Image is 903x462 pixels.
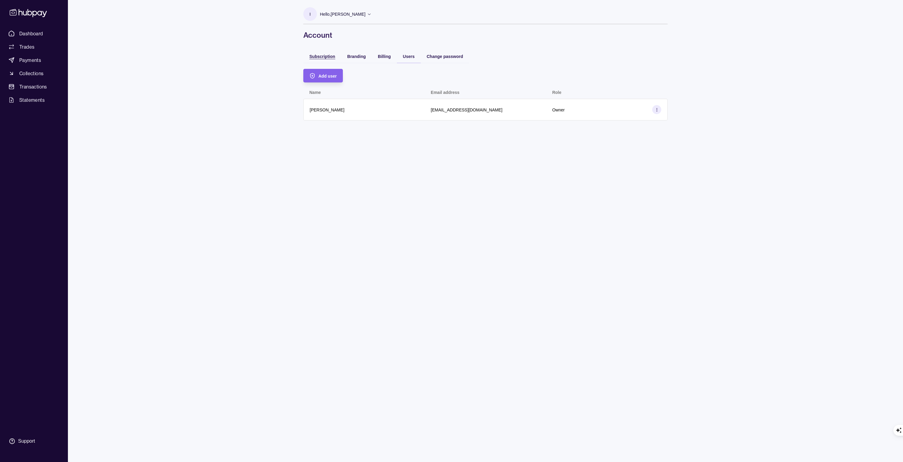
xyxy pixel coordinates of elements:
h1: Account [303,30,668,40]
span: Add user [318,74,337,79]
p: Name [309,90,321,95]
span: Statements [19,96,45,104]
span: Dashboard [19,30,43,37]
p: I [310,11,311,18]
p: Hello, [PERSON_NAME] [320,11,365,18]
p: [PERSON_NAME] [310,107,344,112]
span: Collections [19,70,43,77]
button: Add user [303,69,343,82]
span: Branding [347,54,366,59]
span: Subscription [309,54,335,59]
p: [EMAIL_ADDRESS][DOMAIN_NAME] [431,107,502,112]
a: Statements [6,95,62,105]
a: Transactions [6,81,62,92]
div: Support [18,438,35,444]
a: Support [6,435,62,448]
p: Email address [431,90,459,95]
span: Billing [378,54,391,59]
span: Trades [19,43,34,50]
a: Trades [6,41,62,52]
p: Role [552,90,561,95]
p: Owner [552,107,565,112]
span: Payments [19,56,41,64]
a: Dashboard [6,28,62,39]
a: Payments [6,55,62,66]
span: Transactions [19,83,47,90]
a: Collections [6,68,62,79]
span: Change password [427,54,463,59]
span: Users [403,54,415,59]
